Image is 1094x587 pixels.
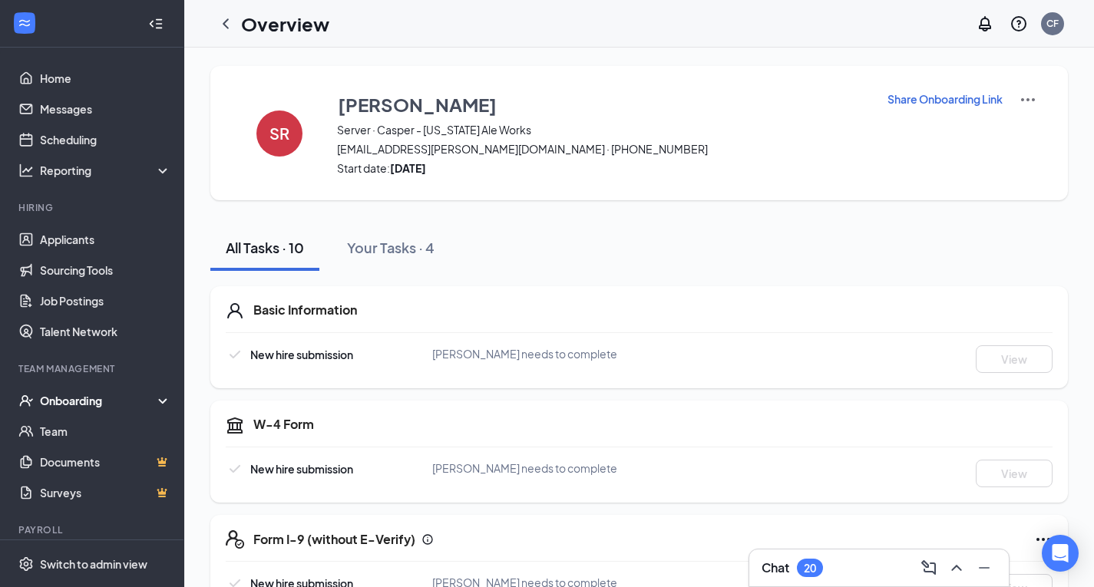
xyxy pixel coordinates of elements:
svg: QuestionInfo [1010,15,1028,33]
button: ChevronUp [944,556,969,580]
a: DocumentsCrown [40,447,171,477]
h5: W-4 Form [253,416,314,433]
svg: FormI9EVerifyIcon [226,530,244,549]
div: Open Intercom Messenger [1042,535,1079,572]
div: Hiring [18,201,168,214]
h5: Basic Information [253,302,357,318]
h3: Chat [762,559,789,576]
div: 20 [804,562,816,575]
span: Start date: [337,160,868,176]
svg: TaxGovernmentIcon [226,416,244,434]
a: Scheduling [40,124,171,155]
h1: Overview [241,11,329,37]
svg: Ellipses [1034,530,1053,549]
button: ComposeMessage [917,556,941,580]
svg: Checkmark [226,460,244,478]
a: Job Postings [40,285,171,316]
a: Home [40,63,171,94]
p: Share Onboarding Link [887,91,1003,107]
a: Talent Network [40,316,171,347]
span: [EMAIL_ADDRESS][PERSON_NAME][DOMAIN_NAME] · [PHONE_NUMBER] [337,141,868,157]
div: Team Management [18,362,168,375]
span: [PERSON_NAME] needs to complete [432,461,617,475]
div: Your Tasks · 4 [347,238,435,257]
a: Messages [40,94,171,124]
button: Share Onboarding Link [887,91,1003,107]
svg: Info [421,533,434,546]
button: View [976,460,1053,487]
a: Sourcing Tools [40,255,171,285]
svg: ChevronLeft [216,15,235,33]
span: New hire submission [250,348,353,361]
a: Team [40,416,171,447]
span: New hire submission [250,462,353,476]
svg: Collapse [148,16,164,31]
svg: Analysis [18,163,34,178]
button: SR [241,91,318,176]
svg: Settings [18,556,34,572]
svg: Notifications [976,15,994,33]
div: Onboarding [40,393,158,408]
svg: UserCheck [18,393,34,408]
div: All Tasks · 10 [226,238,304,257]
button: [PERSON_NAME] [337,91,868,118]
div: Payroll [18,523,168,536]
a: SurveysCrown [40,477,171,508]
svg: Checkmark [226,345,244,364]
div: Reporting [40,163,172,178]
svg: WorkstreamLogo [17,15,32,31]
button: Minimize [972,556,996,580]
h4: SR [269,128,289,139]
h3: [PERSON_NAME] [338,91,497,117]
strong: [DATE] [390,161,426,175]
button: View [976,345,1053,373]
img: More Actions [1019,91,1037,109]
span: [PERSON_NAME] needs to complete [432,347,617,361]
svg: ComposeMessage [920,559,938,577]
svg: User [226,302,244,320]
div: CF [1046,17,1059,30]
span: Server · Casper - [US_STATE] Ale Works [337,122,868,137]
div: Switch to admin view [40,556,147,572]
svg: ChevronUp [947,559,966,577]
a: Applicants [40,224,171,255]
h5: Form I-9 (without E-Verify) [253,531,415,548]
svg: Minimize [975,559,993,577]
